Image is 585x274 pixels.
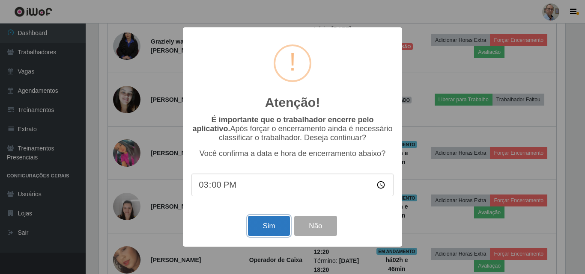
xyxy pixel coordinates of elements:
[192,115,373,133] b: É importante que o trabalhador encerre pelo aplicativo.
[265,95,320,110] h2: Atenção!
[191,149,394,158] p: Você confirma a data e hora de encerramento abaixo?
[294,216,337,236] button: Não
[248,216,290,236] button: Sim
[191,115,394,142] p: Após forçar o encerramento ainda é necessário classificar o trabalhador. Deseja continuar?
